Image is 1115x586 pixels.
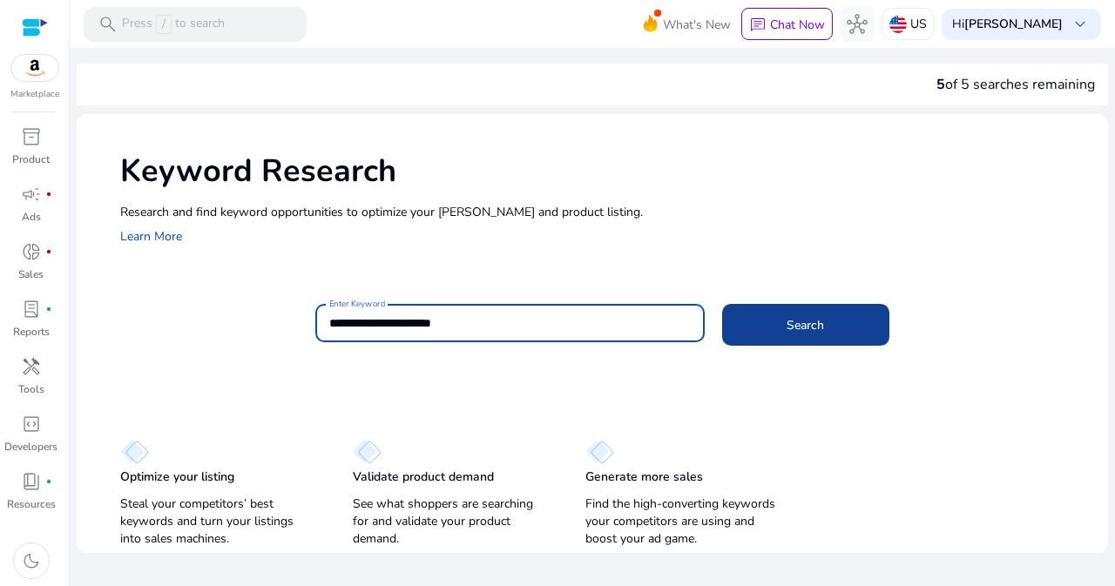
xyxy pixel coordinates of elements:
[964,16,1063,32] b: [PERSON_NAME]
[120,440,149,464] img: diamond.svg
[585,495,783,548] p: Find the high-converting keywords your competitors are using and boost your ad game.
[45,306,52,313] span: fiber_manual_record
[329,298,385,310] mat-label: Enter Keyword
[936,74,1095,95] div: of 5 searches remaining
[722,304,889,346] button: Search
[45,191,52,198] span: fiber_manual_record
[663,10,731,40] span: What's New
[122,15,225,34] p: Press to search
[21,299,42,320] span: lab_profile
[18,266,44,282] p: Sales
[11,55,58,81] img: amazon.svg
[21,241,42,262] span: donut_small
[21,550,42,571] span: dark_mode
[889,16,907,33] img: us.svg
[18,381,44,397] p: Tools
[585,468,703,486] p: Generate more sales
[1070,14,1091,35] span: keyboard_arrow_down
[910,9,927,39] p: US
[353,440,382,464] img: diamond.svg
[120,152,1091,190] h1: Keyword Research
[353,495,551,548] p: See what shoppers are searching for and validate your product demand.
[120,203,1091,221] p: Research and find keyword opportunities to optimize your [PERSON_NAME] and product listing.
[120,495,318,548] p: Steal your competitors’ best keywords and turn your listings into sales machines.
[585,440,614,464] img: diamond.svg
[120,228,182,245] a: Learn More
[840,7,875,42] button: hub
[936,75,945,94] span: 5
[13,324,50,340] p: Reports
[847,14,868,35] span: hub
[12,152,50,167] p: Product
[787,316,824,334] span: Search
[4,439,57,455] p: Developers
[749,17,767,34] span: chat
[21,356,42,377] span: handyman
[353,468,494,486] p: Validate product demand
[21,126,42,147] span: inventory_2
[156,15,172,34] span: /
[45,478,52,485] span: fiber_manual_record
[120,468,234,486] p: Optimize your listing
[21,184,42,205] span: campaign
[22,209,41,225] p: Ads
[741,8,833,41] button: chatChat Now
[10,88,59,101] p: Marketplace
[21,414,42,434] span: code_blocks
[770,17,825,33] p: Chat Now
[45,248,52,255] span: fiber_manual_record
[7,496,56,512] p: Resources
[21,471,42,492] span: book_4
[98,14,118,35] span: search
[952,18,1063,30] p: Hi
